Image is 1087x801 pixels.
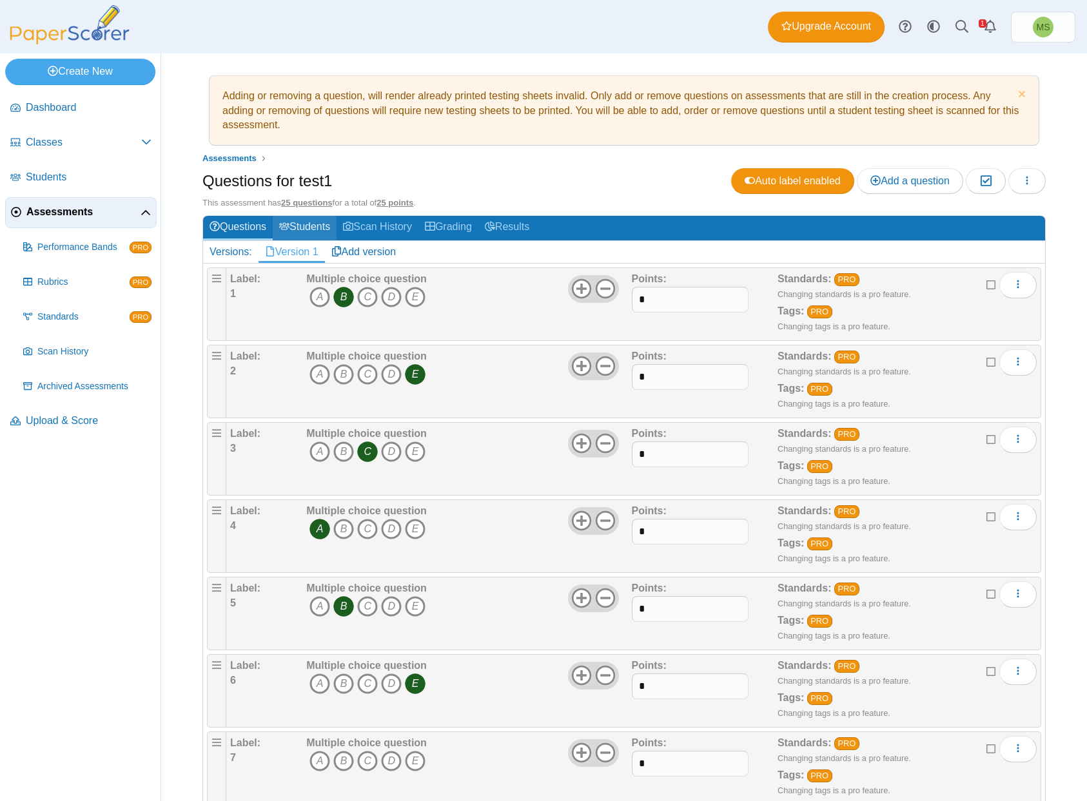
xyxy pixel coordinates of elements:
[281,198,332,207] u: 25 questions
[5,406,157,437] a: Upload & Score
[405,596,426,617] i: E
[778,786,890,795] small: Changing tags is a pro feature.
[230,273,260,284] b: Label:
[357,751,378,771] i: C
[5,128,157,159] a: Classes
[306,428,427,439] b: Multiple choice question
[999,427,1037,452] button: More options
[999,581,1037,607] button: More options
[230,428,260,439] b: Label:
[333,287,354,307] i: B
[333,673,354,694] i: B
[202,170,332,192] h1: Questions for test1
[309,596,330,617] i: A
[778,676,911,686] small: Changing standards is a pro feature.
[230,660,260,671] b: Label:
[230,443,236,454] b: 3
[37,380,152,393] span: Archived Assessments
[1033,17,1053,37] span: Morgan Stefik
[357,287,378,307] i: C
[834,428,859,441] a: PRO
[306,583,427,594] b: Multiple choice question
[745,175,841,186] span: Auto label enabled
[26,414,152,428] span: Upload & Score
[807,305,832,318] a: PRO
[632,660,667,671] b: Points:
[778,305,804,316] b: Tags:
[37,311,130,323] span: Standards
[357,596,378,617] i: C
[306,505,427,516] b: Multiple choice question
[778,476,890,486] small: Changing tags is a pro feature.
[202,153,257,163] span: Assessments
[834,660,859,673] a: PRO
[999,736,1037,762] button: More options
[357,441,378,462] i: C
[778,383,804,394] b: Tags:
[834,505,859,518] a: PRO
[230,288,236,299] b: 1
[207,577,226,650] div: Drag handle
[207,345,226,418] div: Drag handle
[37,241,130,254] span: Performance Bands
[778,599,911,608] small: Changing standards is a pro feature.
[381,364,402,385] i: D
[309,751,330,771] i: A
[337,216,418,240] a: Scan History
[5,93,157,124] a: Dashboard
[807,769,832,782] a: PRO
[230,675,236,686] b: 6
[377,198,413,207] u: 25 points
[26,101,152,115] span: Dashboard
[381,596,402,617] i: D
[778,399,890,409] small: Changing tags is a pro feature.
[778,554,890,563] small: Changing tags is a pro feature.
[230,752,236,763] b: 7
[834,273,859,286] a: PRO
[5,197,157,228] a: Assessments
[999,504,1037,530] button: More options
[325,241,403,263] a: Add version
[230,583,260,594] b: Label:
[405,364,426,385] i: E
[309,519,330,539] i: A
[381,519,402,539] i: D
[807,383,832,396] a: PRO
[418,216,478,240] a: Grading
[405,519,426,539] i: E
[309,364,330,385] i: A
[870,175,950,186] span: Add a question
[309,287,330,307] i: A
[18,232,157,263] a: Performance Bands PRO
[309,673,330,694] i: A
[333,441,354,462] i: B
[857,168,963,194] a: Add a question
[309,441,330,462] i: A
[778,428,832,439] b: Standards:
[405,441,426,462] i: E
[999,659,1037,684] button: More options
[778,444,911,454] small: Changing standards is a pro feature.
[478,216,536,240] a: Results
[357,519,378,539] i: C
[778,631,890,641] small: Changing tags is a pro feature.
[778,708,890,718] small: Changing tags is a pro feature.
[632,505,667,516] b: Points:
[405,673,426,694] i: E
[807,537,832,550] a: PRO
[357,673,378,694] i: C
[778,753,911,763] small: Changing standards is a pro feature.
[333,519,354,539] i: B
[203,241,259,263] div: Versions:
[1015,89,1026,102] a: Dismiss notice
[807,460,832,473] a: PRO
[5,5,134,44] img: PaperScorer
[405,287,426,307] i: E
[130,276,152,288] span: PRO
[405,751,426,771] i: E
[632,428,667,439] b: Points:
[778,692,804,703] b: Tags:
[778,322,890,331] small: Changing tags is a pro feature.
[778,583,832,594] b: Standards:
[1037,23,1050,32] span: Morgan Stefik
